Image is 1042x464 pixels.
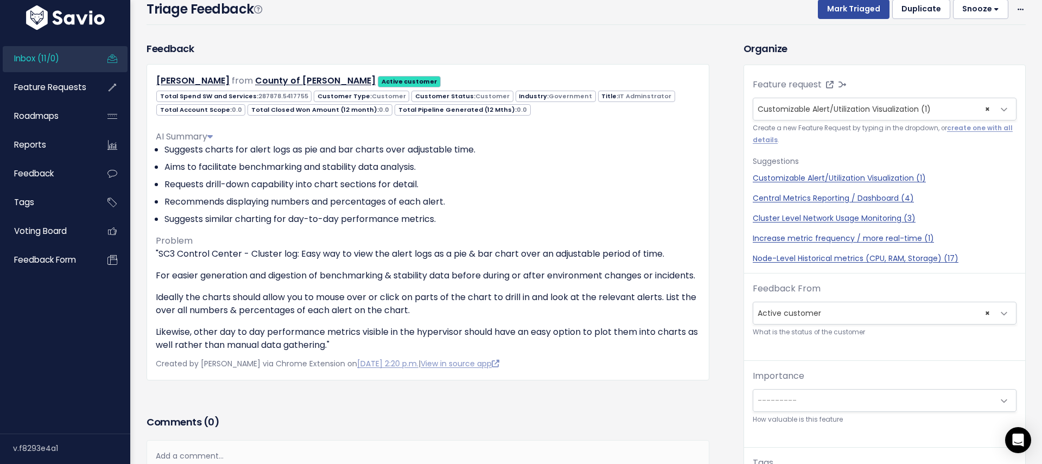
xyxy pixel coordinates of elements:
div: Open Intercom Messenger [1005,427,1031,453]
a: County of [PERSON_NAME] [255,74,376,87]
strong: Active customer [382,77,437,86]
a: Roadmaps [3,104,90,129]
a: Feedback form [3,247,90,272]
p: For easier generation and digestion of benchmarking & stability data before during or after envir... [156,269,700,282]
a: Customizable Alert/Utilization Visualization (1) [753,173,1016,184]
span: Created by [PERSON_NAME] via Chrome Extension on | [156,358,499,369]
a: Increase metric frequency / more real-time (1) [753,233,1016,244]
a: Inbox (11/0) [3,46,90,71]
span: from [232,74,253,87]
span: Customer Status: [411,91,513,102]
label: Feature request [753,78,822,91]
span: Feedback form [14,254,76,265]
p: Likewise, other day to day performance metrics visible in the hypervisor should have an easy opti... [156,326,700,352]
span: Government [549,92,592,100]
h3: Comments ( ) [147,415,709,430]
p: "SC3 Control Center - Cluster log: Easy way to view the alert logs as a pie & bar chart over an a... [156,247,700,260]
li: Aims to facilitate benchmarking and stability data analysis. [164,161,700,174]
a: [DATE] 2:20 p.m. [357,358,418,369]
span: × [985,302,990,324]
small: How valuable is this feature [753,414,1016,425]
li: Requests drill-down capability into chart sections for detail. [164,178,700,191]
span: Inbox (11/0) [14,53,59,64]
span: Customer [372,92,406,100]
span: IT Adminstrator [618,92,671,100]
li: Recommends displaying numbers and percentages of each alert. [164,195,700,208]
li: Suggests similar charting for day-to-day performance metrics. [164,213,700,226]
span: Reports [14,139,46,150]
a: Reports [3,132,90,157]
span: Industry: [516,91,596,102]
a: Feedback [3,161,90,186]
h3: Organize [744,41,1026,56]
span: Active customer [753,302,1016,325]
span: 0.0 [232,105,242,114]
a: View in source app [421,358,499,369]
small: What is the status of the customer [753,327,1016,338]
a: [PERSON_NAME] [156,74,230,87]
span: --------- [758,395,797,406]
span: Active customer [753,302,994,324]
img: logo-white.9d6f32f41409.svg [23,5,107,30]
span: Total Pipeline Generated (12 Mths): [395,104,530,116]
span: 287878.5417755 [258,92,308,100]
small: Create a new Feature Request by typing in the dropdown, or . [753,123,1016,146]
span: Feature Requests [14,81,86,93]
li: Suggests charts for alert logs as pie and bar charts over adjustable time. [164,143,700,156]
span: 0.0 [517,105,527,114]
span: Tags [14,196,34,208]
a: Voting Board [3,219,90,244]
span: Total Closed Won Amount (12 month): [247,104,392,116]
a: Node-Level Historical metrics (CPU, RAM, Storage) (17) [753,253,1016,264]
span: Roadmaps [14,110,59,122]
span: AI Summary [156,130,213,143]
h3: Feedback [147,41,194,56]
a: Cluster Level Network Usage Monitoring (3) [753,213,1016,224]
label: Feedback From [753,282,821,295]
label: Importance [753,370,804,383]
span: Total Account Scope: [156,104,245,116]
a: Feature Requests [3,75,90,100]
span: Total Spend SW and Services: [156,91,312,102]
span: Customer Type: [314,91,409,102]
span: Problem [156,234,193,247]
span: Title: [598,91,675,102]
span: 0 [208,415,214,429]
span: × [985,98,990,120]
span: Feedback [14,168,54,179]
span: Voting Board [14,225,67,237]
span: 0.0 [379,105,389,114]
div: v.f8293e4a1 [13,434,130,462]
span: Customer [475,92,510,100]
a: Central Metrics Reporting / Dashboard (4) [753,193,1016,204]
p: Ideally the charts should allow you to mouse over or click on parts of the chart to drill in and ... [156,291,700,317]
span: Customizable Alert/Utilization Visualization (1) [758,104,931,115]
a: Tags [3,190,90,215]
p: Suggestions [753,155,1016,168]
a: create one with all details [753,124,1013,144]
